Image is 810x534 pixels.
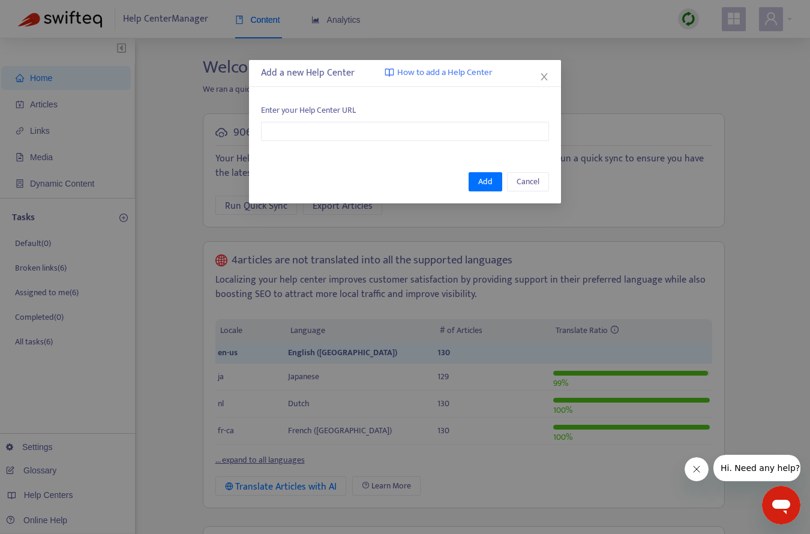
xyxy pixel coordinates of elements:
[538,70,551,83] button: Close
[762,486,800,524] iframe: Button to launch messaging window
[713,455,800,481] iframe: Message from company
[261,104,549,117] span: Enter your Help Center URL
[478,175,493,188] span: Add
[469,172,502,191] button: Add
[507,172,549,191] button: Cancel
[397,66,493,80] span: How to add a Help Center
[261,66,549,80] div: Add a new Help Center
[385,68,394,77] img: image-link
[685,457,709,481] iframe: Close message
[539,72,549,82] span: close
[517,175,539,188] span: Cancel
[385,66,493,80] a: How to add a Help Center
